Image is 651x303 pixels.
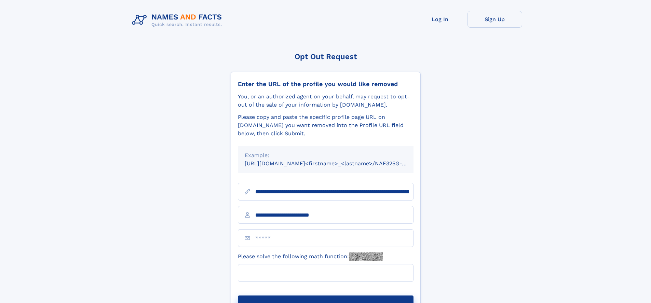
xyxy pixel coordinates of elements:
[231,52,421,61] div: Opt Out Request
[238,113,413,138] div: Please copy and paste the specific profile page URL on [DOMAIN_NAME] you want removed into the Pr...
[238,80,413,88] div: Enter the URL of the profile you would like removed
[245,160,426,167] small: [URL][DOMAIN_NAME]<firstname>_<lastname>/NAF325G-xxxxxxxx
[238,93,413,109] div: You, or an authorized agent on your behalf, may request to opt-out of the sale of your informatio...
[238,252,383,261] label: Please solve the following math function:
[413,11,467,28] a: Log In
[245,151,407,160] div: Example:
[129,11,228,29] img: Logo Names and Facts
[467,11,522,28] a: Sign Up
